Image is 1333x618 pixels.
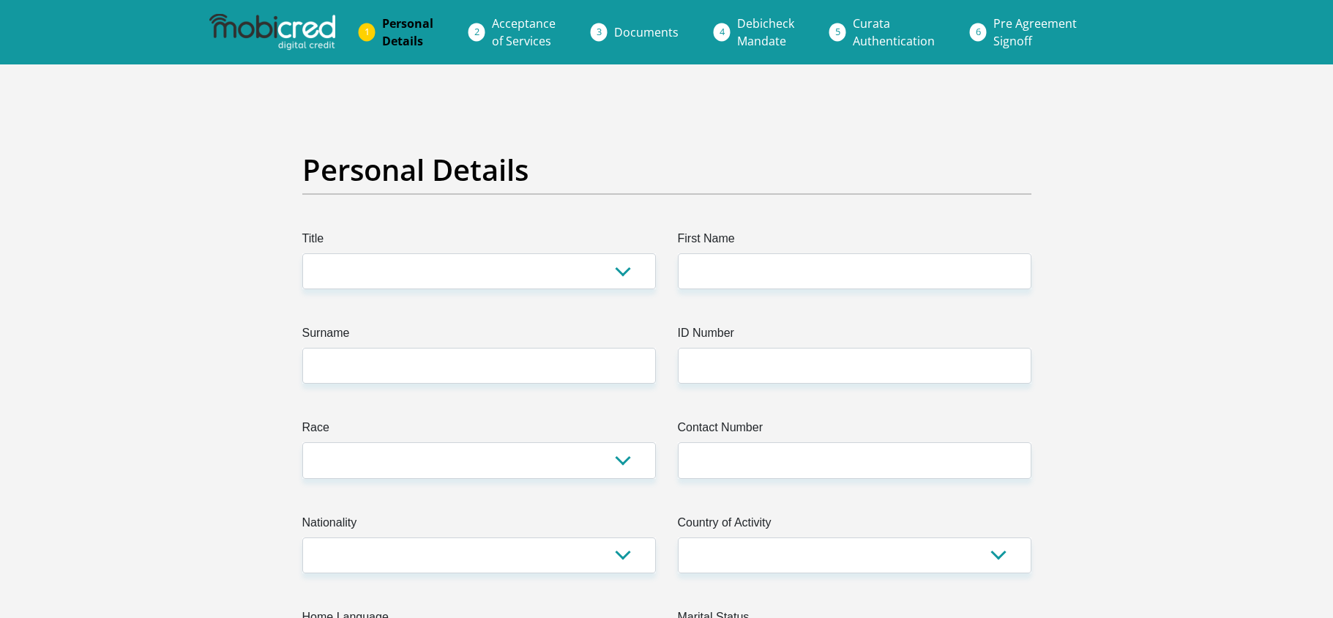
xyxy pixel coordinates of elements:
[480,9,567,56] a: Acceptanceof Services
[678,230,1031,253] label: First Name
[678,348,1031,384] input: ID Number
[382,15,433,49] span: Personal Details
[302,152,1031,187] h2: Personal Details
[993,15,1077,49] span: Pre Agreement Signoff
[302,514,656,537] label: Nationality
[370,9,445,56] a: PersonalDetails
[678,253,1031,289] input: First Name
[209,14,335,51] img: mobicred logo
[678,324,1031,348] label: ID Number
[492,15,556,49] span: Acceptance of Services
[725,9,806,56] a: DebicheckMandate
[678,419,1031,442] label: Contact Number
[853,15,935,49] span: Curata Authentication
[302,230,656,253] label: Title
[678,514,1031,537] label: Country of Activity
[302,348,656,384] input: Surname
[302,419,656,442] label: Race
[841,9,946,56] a: CurataAuthentication
[602,18,690,47] a: Documents
[614,24,679,40] span: Documents
[302,324,656,348] label: Surname
[737,15,794,49] span: Debicheck Mandate
[982,9,1089,56] a: Pre AgreementSignoff
[678,442,1031,478] input: Contact Number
